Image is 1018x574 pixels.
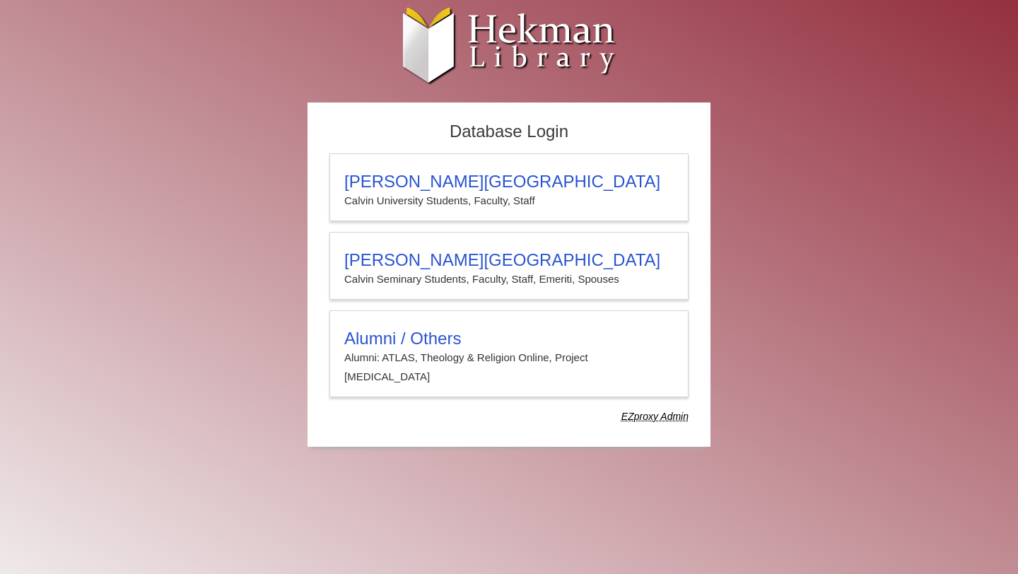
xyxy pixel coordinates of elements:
[621,411,689,422] dfn: Use Alumni login
[344,329,674,386] summary: Alumni / OthersAlumni: ATLAS, Theology & Religion Online, Project [MEDICAL_DATA]
[344,329,674,348] h3: Alumni / Others
[344,348,674,386] p: Alumni: ATLAS, Theology & Religion Online, Project [MEDICAL_DATA]
[344,270,674,288] p: Calvin Seminary Students, Faculty, Staff, Emeriti, Spouses
[329,153,689,221] a: [PERSON_NAME][GEOGRAPHIC_DATA]Calvin University Students, Faculty, Staff
[322,117,696,146] h2: Database Login
[344,250,674,270] h3: [PERSON_NAME][GEOGRAPHIC_DATA]
[329,232,689,300] a: [PERSON_NAME][GEOGRAPHIC_DATA]Calvin Seminary Students, Faculty, Staff, Emeriti, Spouses
[344,192,674,210] p: Calvin University Students, Faculty, Staff
[344,172,674,192] h3: [PERSON_NAME][GEOGRAPHIC_DATA]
